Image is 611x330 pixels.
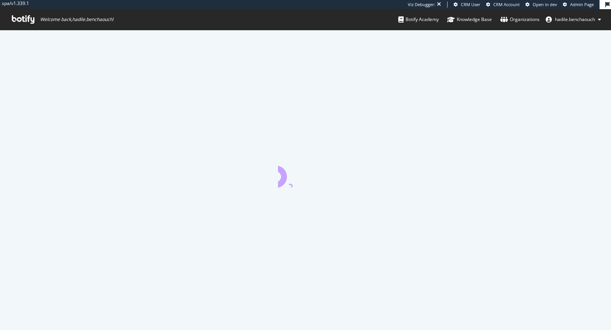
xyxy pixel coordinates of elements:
[398,16,439,23] div: Botify Academy
[540,13,607,26] button: hadile.benchaouch
[447,9,492,30] a: Knowledge Base
[493,2,520,7] span: CRM Account
[570,2,594,7] span: Admin Page
[447,16,492,23] div: Knowledge Base
[454,2,480,8] a: CRM User
[555,16,595,23] span: hadile.benchaouch
[525,2,557,8] a: Open in dev
[408,2,435,8] div: Viz Debugger:
[40,16,113,23] span: Welcome back, hadile.benchaouch !
[563,2,594,8] a: Admin Page
[533,2,557,7] span: Open in dev
[278,160,333,188] div: animation
[500,16,540,23] div: Organizations
[398,9,439,30] a: Botify Academy
[461,2,480,7] span: CRM User
[486,2,520,8] a: CRM Account
[500,9,540,30] a: Organizations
